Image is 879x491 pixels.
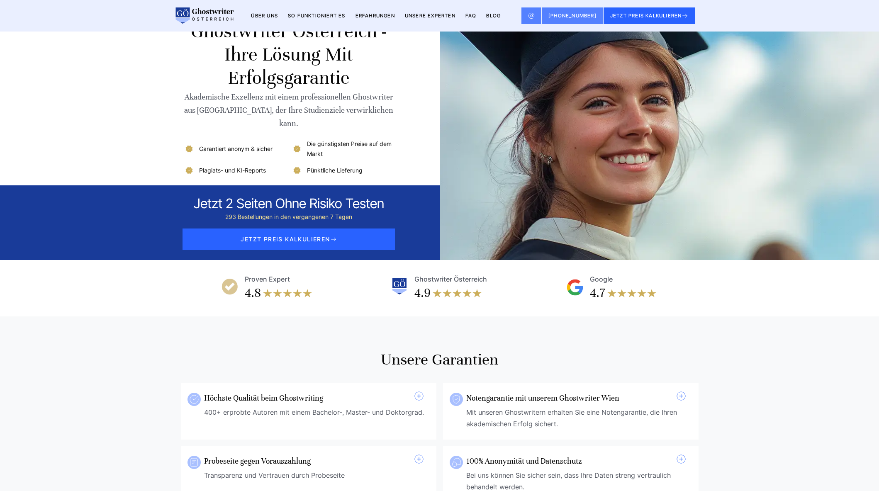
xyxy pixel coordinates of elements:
a: 100% Anonymität und Datenschutz [466,456,582,466]
li: Plagiats- und KI-Reports [184,165,286,175]
div: Akademische Exzellenz mit einem professionellen Ghostwriter aus [GEOGRAPHIC_DATA], der Ihre Studi... [184,90,394,130]
li: Die günstigsten Preise auf dem Markt [292,139,394,159]
a: [PHONE_NUMBER] [542,7,604,24]
img: stars [607,285,657,301]
img: Google Reviews [567,279,583,296]
img: Höchste Qualität beim Ghostwriting [187,393,201,406]
a: BLOG [486,12,501,19]
img: stars [263,285,312,301]
img: stars [432,285,482,301]
a: Höchste Qualität beim Ghostwriting [204,393,323,403]
div: 400+ erprobte Autoren mit einem Bachelor-, Master- und Doktorgrad. [204,406,430,430]
a: Notengarantie mit unserem Ghostwriter Wien [466,393,619,403]
img: Ghostwriter [391,278,408,295]
img: Plagiats- und KI-Reports [184,165,194,175]
li: Garantiert anonym & sicher [184,139,286,159]
img: Notengarantie mit unserem Ghostwriter Wien [450,393,463,406]
img: Pünktliche Lieferung [292,165,302,175]
img: Proven Expert [222,278,238,295]
a: FAQ [465,12,477,19]
li: Pünktliche Lieferung [292,165,394,175]
div: Mit unseren Ghostwritern erhalten Sie eine Notengarantie, die Ihren akademischen Erfolg sichert. [466,406,692,430]
div: Ghostwriter Österreich [414,273,487,285]
a: Erfahrungen [355,12,395,19]
img: Die günstigsten Preise auf dem Markt [292,144,302,154]
div: 4.8 [245,285,261,301]
div: Google [590,273,613,285]
span: JETZT PREIS KALKULIEREN [183,228,395,250]
img: Email [528,12,535,19]
button: JETZT PREIS KALKULIEREN [604,7,695,24]
div: 4.9 [414,285,431,301]
div: Jetzt 2 seiten ohne risiko testen [194,195,384,212]
div: Proven Expert [245,273,290,285]
h2: Unsere garantien [181,350,699,369]
img: logo wirschreiben [174,7,234,24]
span: [PHONE_NUMBER] [548,12,597,19]
a: Über uns [251,12,278,19]
a: Probeseite gegen Vorauszahlung [204,456,311,466]
img: Garantiert anonym & sicher [184,144,194,154]
div: 293 Bestellungen in den vergangenen 7 Tagen [194,212,384,222]
img: 100% Anonymität und Datenschutz [450,456,463,469]
h1: Ghostwriter Österreich - Ihre Lösung mit Erfolgsgarantie [184,20,394,90]
div: 4.7 [590,285,605,301]
a: So funktioniert es [288,12,346,19]
a: Unsere Experten [405,12,455,19]
img: Probeseite gegen Vorauszahlung [187,456,201,469]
